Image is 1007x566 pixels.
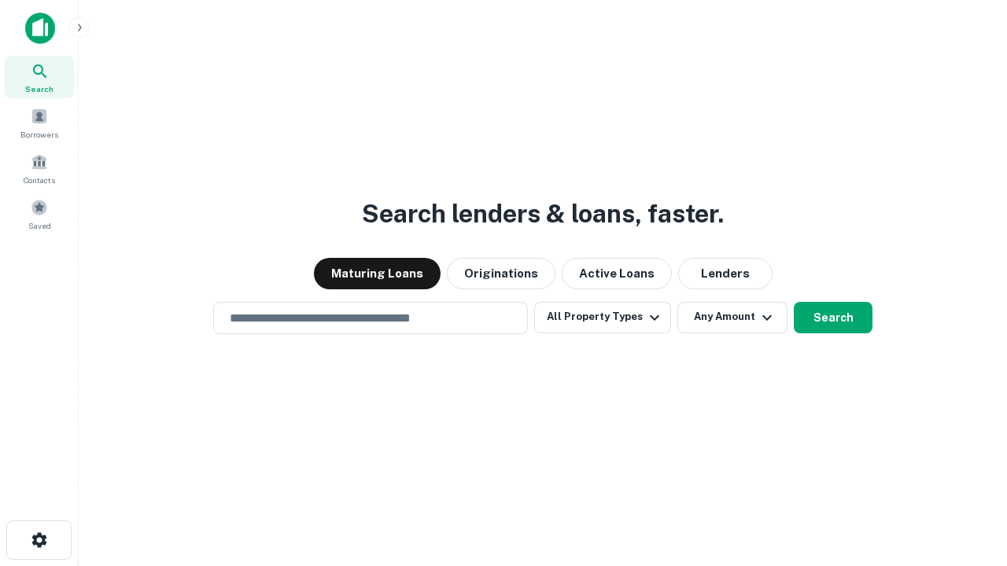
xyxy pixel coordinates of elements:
[562,258,672,289] button: Active Loans
[678,258,773,289] button: Lenders
[534,302,671,333] button: All Property Types
[25,13,55,44] img: capitalize-icon.png
[5,147,74,189] a: Contacts
[677,302,788,333] button: Any Amount
[794,302,872,333] button: Search
[20,128,58,141] span: Borrowers
[24,174,55,186] span: Contacts
[5,101,74,144] a: Borrowers
[928,440,1007,516] iframe: Chat Widget
[362,195,724,233] h3: Search lenders & loans, faster.
[28,219,51,232] span: Saved
[314,258,441,289] button: Maturing Loans
[5,56,74,98] a: Search
[5,193,74,235] a: Saved
[25,83,53,95] span: Search
[447,258,555,289] button: Originations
